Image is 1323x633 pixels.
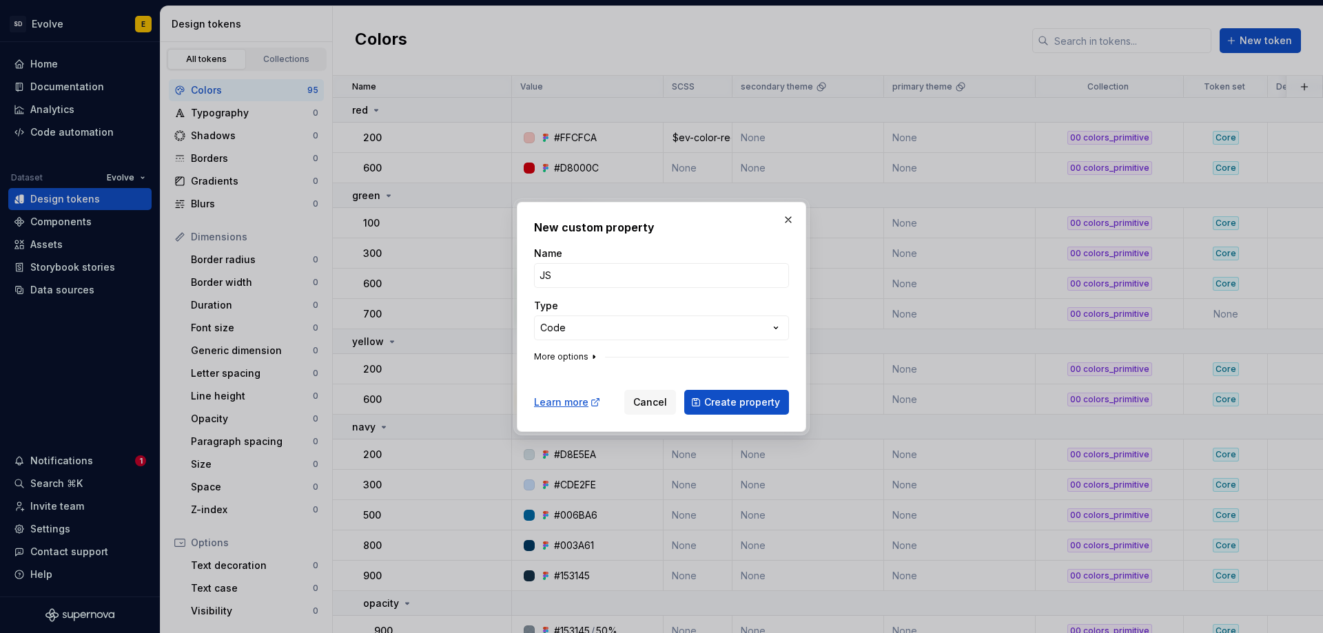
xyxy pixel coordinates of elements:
[633,395,667,409] span: Cancel
[534,219,789,236] h2: New custom property
[704,395,780,409] span: Create property
[624,390,676,415] button: Cancel
[534,299,558,313] label: Type
[534,395,601,409] a: Learn more
[684,390,789,415] button: Create property
[534,351,599,362] button: More options
[534,247,562,260] label: Name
